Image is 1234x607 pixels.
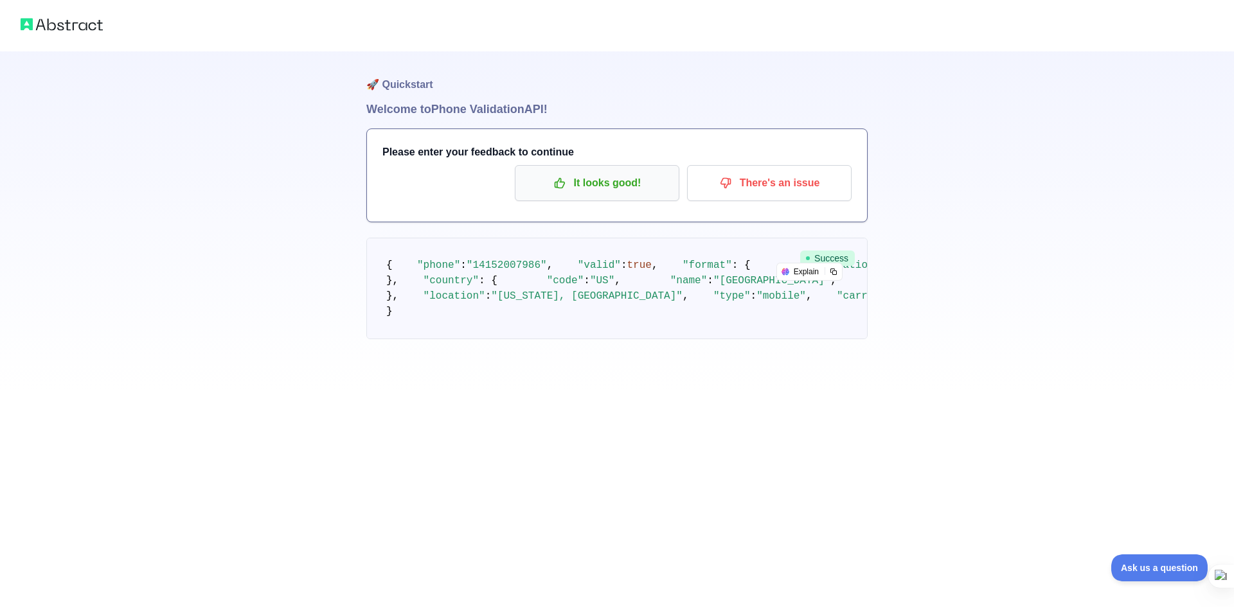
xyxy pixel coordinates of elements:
span: "format" [683,260,732,271]
span: "mobile" [756,290,806,302]
span: , [547,260,553,271]
span: "code" [547,275,584,286]
span: "phone" [417,260,460,271]
h3: Please enter your feedback to continue [382,145,852,160]
span: "carrier" [837,290,892,302]
span: "[US_STATE], [GEOGRAPHIC_DATA]" [491,290,683,302]
span: , [806,290,812,302]
iframe: Toggle Customer Support [1111,554,1208,581]
button: It looks good! [515,165,679,201]
p: There's an issue [697,172,842,194]
span: "US" [590,275,614,286]
p: It looks good! [524,172,670,194]
span: { [386,260,393,271]
span: : [485,290,492,302]
span: "valid" [578,260,621,271]
span: "type" [713,290,751,302]
span: : [707,275,713,286]
span: "location" [424,290,485,302]
span: , [830,275,837,286]
h1: 🚀 Quickstart [366,51,868,100]
span: "14152007986" [467,260,547,271]
code: }, }, } [386,260,1201,317]
h1: Welcome to Phone Validation API! [366,100,868,118]
span: , [652,260,658,271]
span: true [627,260,652,271]
span: : { [732,260,751,271]
span: : [584,275,590,286]
span: : [751,290,757,302]
span: : { [479,275,497,286]
img: Abstract logo [21,15,103,33]
span: : [460,260,467,271]
button: There's an issue [687,165,852,201]
span: "[GEOGRAPHIC_DATA]" [713,275,830,286]
span: , [683,290,689,302]
span: , [614,275,621,286]
span: : [621,260,627,271]
span: "name" [670,275,708,286]
span: "country" [424,275,479,286]
span: Success [800,251,855,266]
